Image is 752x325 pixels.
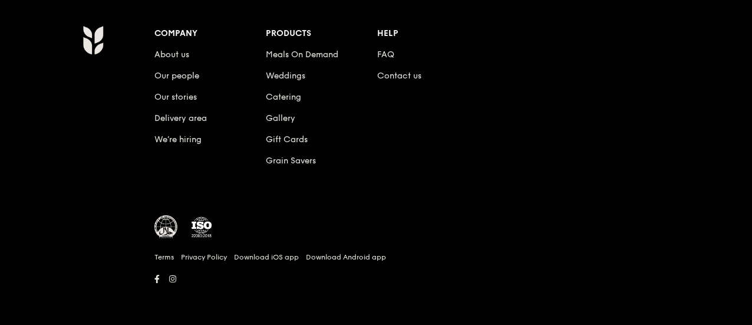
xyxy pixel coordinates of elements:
[154,134,202,145] a: We’re hiring
[377,25,489,42] div: Help
[266,134,308,145] a: Gift Cards
[154,92,197,102] a: Our stories
[154,215,178,239] img: MUIS Halal Certified
[266,92,301,102] a: Catering
[234,252,299,262] a: Download iOS app
[266,25,377,42] div: Products
[377,71,421,81] a: Contact us
[154,71,199,81] a: Our people
[154,113,207,123] a: Delivery area
[154,50,189,60] a: About us
[190,215,213,239] img: ISO Certified
[83,25,103,55] img: Grain
[377,50,394,60] a: FAQ
[266,71,305,81] a: Weddings
[154,25,266,42] div: Company
[306,252,386,262] a: Download Android app
[266,156,316,166] a: Grain Savers
[154,252,174,262] a: Terms
[37,287,715,297] h6: Revision
[266,113,295,123] a: Gallery
[266,50,338,60] a: Meals On Demand
[181,252,227,262] a: Privacy Policy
